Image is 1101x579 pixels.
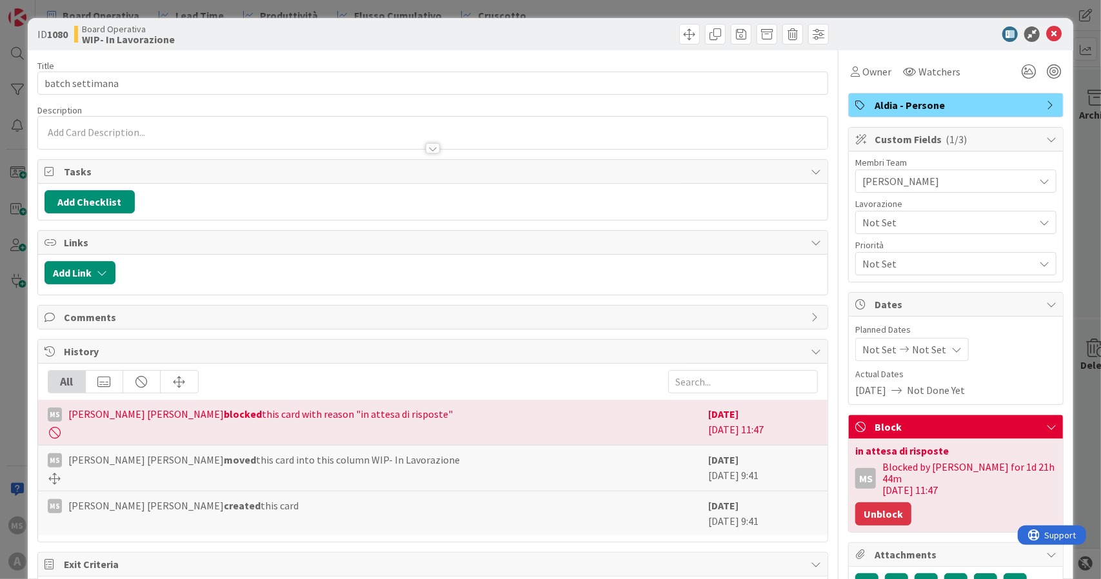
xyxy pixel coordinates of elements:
[708,407,739,420] b: [DATE]
[946,133,967,146] span: ( 1/3 )
[64,556,805,572] span: Exit Criteria
[45,190,135,213] button: Add Checklist
[918,64,960,79] span: Watchers
[68,452,460,467] span: [PERSON_NAME] [PERSON_NAME] this card into this column WIP- In Lavorazione
[64,344,805,359] span: History
[855,368,1056,381] span: Actual Dates
[708,499,739,512] b: [DATE]
[875,132,1040,147] span: Custom Fields
[875,97,1040,113] span: Aldia - Persone
[875,419,1040,435] span: Block
[862,342,897,357] span: Not Set
[882,461,1056,496] div: Blocked by [PERSON_NAME] for 1d 21h 44m [DATE] 11:47
[64,235,805,250] span: Links
[875,547,1040,562] span: Attachments
[48,407,62,422] div: MS
[855,199,1056,208] div: Lavorazione
[82,34,175,44] b: WIP- In Lavorazione
[912,342,946,357] span: Not Set
[68,498,299,513] span: [PERSON_NAME] [PERSON_NAME] this card
[45,261,115,284] button: Add Link
[37,60,54,72] label: Title
[37,104,82,116] span: Description
[224,453,256,466] b: moved
[708,406,818,438] div: [DATE] 11:47
[48,453,62,467] div: MS
[27,2,59,17] span: Support
[48,371,86,393] div: All
[64,164,805,179] span: Tasks
[855,468,876,489] div: MS
[668,370,818,393] input: Search...
[68,406,453,422] span: [PERSON_NAME] [PERSON_NAME] this card with reason "in attesa di risposte"
[855,502,911,525] button: Unblock
[37,72,829,95] input: type card name here...
[855,158,1056,167] div: Membri Team
[48,499,62,513] div: MS
[708,452,818,484] div: [DATE] 9:41
[862,256,1034,271] span: Not Set
[82,24,175,34] span: Board Operativa
[224,407,262,420] b: blocked
[47,28,68,41] b: 1080
[855,382,886,398] span: [DATE]
[37,26,68,42] span: ID
[862,64,891,79] span: Owner
[855,446,1056,456] div: in attesa di risposte
[907,382,965,398] span: Not Done Yet
[64,309,805,325] span: Comments
[855,323,1056,337] span: Planned Dates
[708,498,818,529] div: [DATE] 9:41
[862,173,1034,189] span: [PERSON_NAME]
[862,213,1027,231] span: Not Set
[708,453,739,466] b: [DATE]
[224,499,261,512] b: created
[855,240,1056,250] div: Priorità
[875,297,1040,312] span: Dates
